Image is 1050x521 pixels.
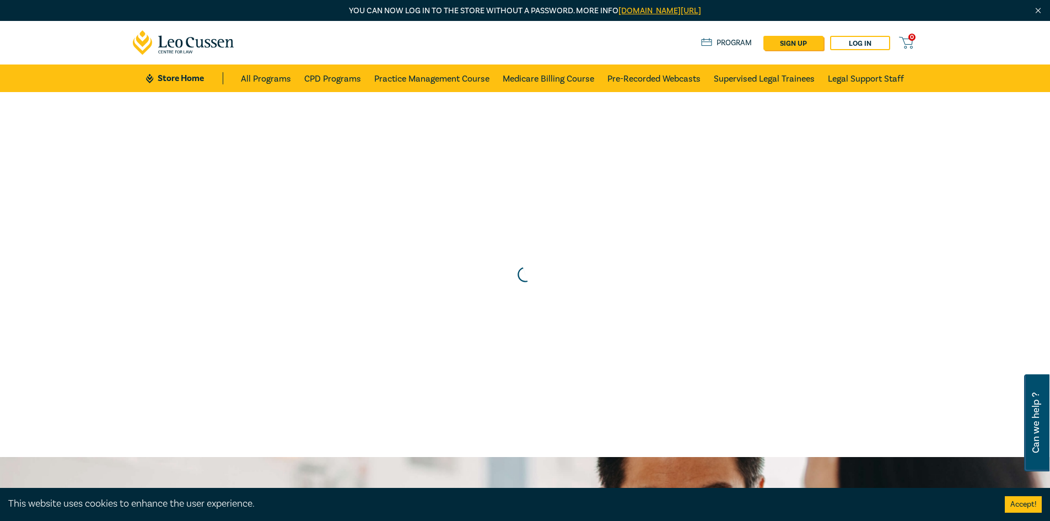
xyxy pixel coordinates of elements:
[828,65,904,92] a: Legal Support Staff
[830,36,890,50] a: Log in
[304,65,361,92] a: CPD Programs
[701,37,752,49] a: Program
[763,36,823,50] a: sign up
[241,65,291,92] a: All Programs
[1033,6,1043,15] img: Close
[503,65,594,92] a: Medicare Billing Course
[374,65,489,92] a: Practice Management Course
[908,34,916,41] span: 0
[1005,496,1042,513] button: Accept cookies
[133,5,918,17] p: You can now log in to the store without a password. More info
[146,72,223,84] a: Store Home
[618,6,701,16] a: [DOMAIN_NAME][URL]
[8,497,988,511] div: This website uses cookies to enhance the user experience.
[1031,381,1041,465] span: Can we help ?
[607,65,701,92] a: Pre-Recorded Webcasts
[714,65,815,92] a: Supervised Legal Trainees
